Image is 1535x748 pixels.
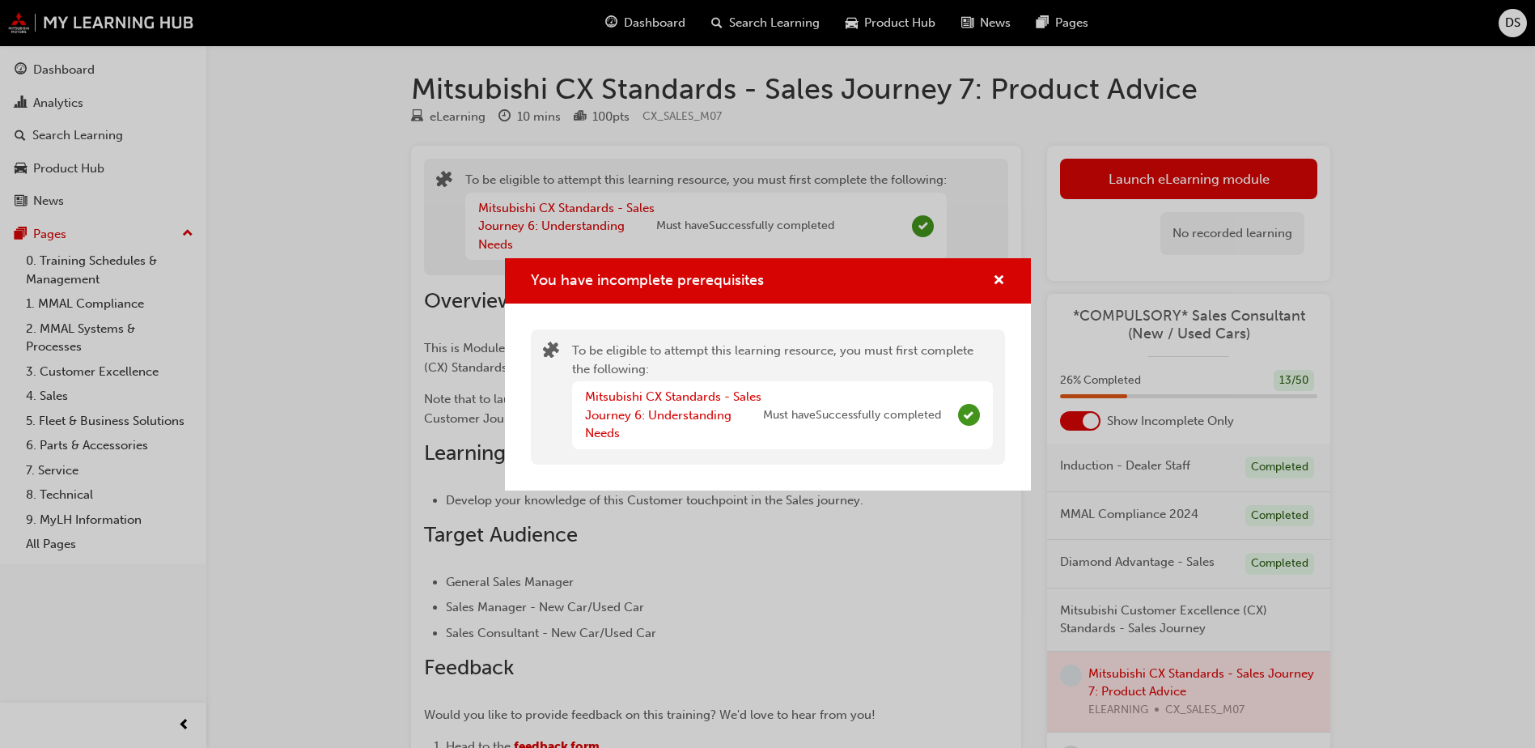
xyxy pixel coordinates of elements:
span: cross-icon [993,274,1005,289]
span: puzzle-icon [543,343,559,362]
a: Mitsubishi CX Standards - Sales Journey 6: Understanding Needs [585,389,761,440]
span: You have incomplete prerequisites [531,271,764,289]
span: Must have Successfully completed [763,406,941,425]
div: You have incomplete prerequisites [505,258,1031,491]
button: cross-icon [993,271,1005,291]
div: To be eligible to attempt this learning resource, you must first complete the following: [572,342,993,453]
span: Complete [958,404,980,426]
